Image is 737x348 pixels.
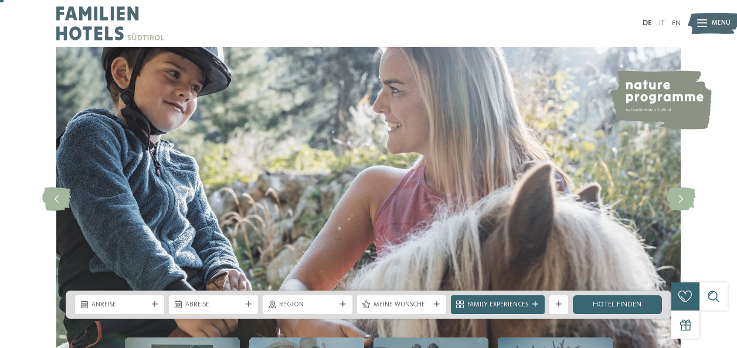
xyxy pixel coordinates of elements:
[659,19,665,27] a: IT
[279,301,335,310] span: Region
[91,301,148,310] span: Anreise
[672,19,681,27] a: EN
[373,301,430,310] span: Meine Wünsche
[467,301,528,310] span: Family Experiences
[573,295,662,314] a: Hotel finden
[712,19,731,28] span: Menü
[643,19,652,27] a: DE
[609,70,712,129] img: nature programme by Familienhotels Südtirol
[185,301,242,310] span: Abreise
